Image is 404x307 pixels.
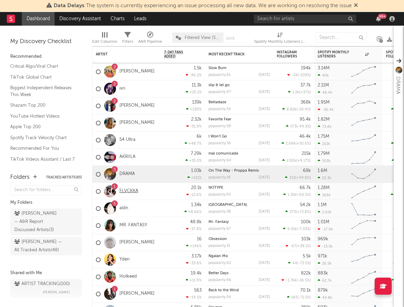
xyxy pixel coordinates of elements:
[208,152,270,156] div: mal comunicada
[297,159,310,163] span: +9.17 %
[303,169,311,173] div: 69k
[208,142,231,145] div: popularity: 56
[287,227,297,231] span: 9.01k
[318,90,332,95] div: 48.4k
[318,73,329,78] div: 40k
[208,278,231,282] div: popularity: 66
[208,90,231,94] div: popularity: 47
[43,288,70,296] span: [PERSON_NAME]
[184,210,202,214] div: +8.66 %
[186,227,202,231] div: -37.8 %
[208,254,228,258] a: Ngalan Mo
[259,159,270,162] div: [DATE]
[208,186,223,190] a: NOTYPE
[316,32,367,43] input: Search...
[378,14,387,19] div: 99 +
[318,193,331,197] div: 169k
[297,142,310,146] span: +50.6 %
[259,227,270,231] div: [DATE]
[318,107,334,112] div: -36.4k
[348,251,379,268] svg: Chart title
[348,132,379,149] svg: Chart title
[303,254,311,258] div: 5.5k
[46,176,82,179] button: Tracked Artists(83)
[318,66,330,70] div: 3.14M
[277,50,301,58] div: Instagram Followers
[298,227,310,231] span: -7.03 %
[164,50,191,58] span: 7-Day Fans Added
[119,137,135,143] a: 54 Ultra
[186,244,202,248] div: +146 %
[208,135,270,138] div: I Won't Go
[290,244,296,248] span: -67
[282,278,311,282] div: ( )
[286,244,311,248] div: ( )
[318,288,328,293] div: 879k
[259,261,270,265] div: [DATE]
[119,103,155,109] a: [PERSON_NAME]
[298,262,310,265] span: -73.5 %
[186,107,202,111] div: +230 %
[119,86,125,92] a: ivri
[286,142,295,146] span: 1.69k
[254,29,305,49] div: Spotify Monthly Listeners (Spotify Monthly Listeners)
[208,135,227,138] a: I Won't Go
[348,115,379,132] svg: Chart title
[119,291,155,297] a: [PERSON_NAME]
[186,124,202,129] div: -31.9 %
[10,145,75,152] a: Recommended For You
[282,107,311,111] div: ( )
[259,176,270,179] div: [DATE]
[208,261,231,265] div: popularity: 62
[259,278,270,282] div: [DATE]
[292,74,298,77] span: -24
[292,91,299,94] span: 1.2k
[292,262,297,265] span: 44
[208,169,270,173] div: On The Way - Proppa Remix
[208,220,270,224] div: Mr. Fantasy
[318,142,330,146] div: 102k
[208,289,270,292] div: Back to the Wind
[185,158,202,163] div: +35.5 %
[10,63,75,70] a: Critical Algo/Viral Chart
[186,261,202,265] div: -33.6 %
[119,171,135,177] a: DRAMA
[10,279,82,297] a: ARTIST TRACKING(100)[PERSON_NAME]
[122,38,133,46] div: Filters
[208,295,231,299] div: popularity: 54
[191,186,202,190] div: 20.1k
[119,69,155,75] a: [PERSON_NAME]
[318,295,332,300] div: 44.8k
[318,244,333,249] div: -13.5k
[259,107,270,111] div: [DATE]
[186,73,202,77] div: -46.2 %
[186,192,202,197] div: -12.6 %
[92,38,117,46] div: Edit Columns
[254,38,305,46] div: Spotify Monthly Listeners (Spotify Monthly Listeners)
[259,124,270,128] div: [DATE]
[318,271,328,276] div: 883k
[208,203,247,207] a: [GEOGRAPHIC_DATA]
[286,124,311,129] div: ( )
[119,120,155,126] a: [PERSON_NAME]
[208,203,270,207] div: detroit
[10,38,82,46] div: My Discovery Checklist
[10,156,75,170] a: TikTok Videos Assistant / Last 7 Days - Top
[318,203,327,207] div: 1.1M
[297,244,310,248] span: +39.1 %
[297,210,310,214] span: +72.8 %
[348,63,379,80] svg: Chart title
[10,173,30,182] div: Folders
[208,289,239,292] a: Back to the Wind
[318,169,327,173] div: 1.6M
[254,15,356,23] input: Search for artists
[208,66,270,70] div: Slow Burn
[208,220,229,224] a: Mr. Fantasy
[348,97,379,115] svg: Chart title
[92,29,117,49] div: Edit Columns
[287,108,297,111] span: 8.82k
[287,73,311,77] div: ( )
[283,192,311,197] div: ( )
[300,288,311,293] div: 70.1k
[354,3,358,9] span: Dismiss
